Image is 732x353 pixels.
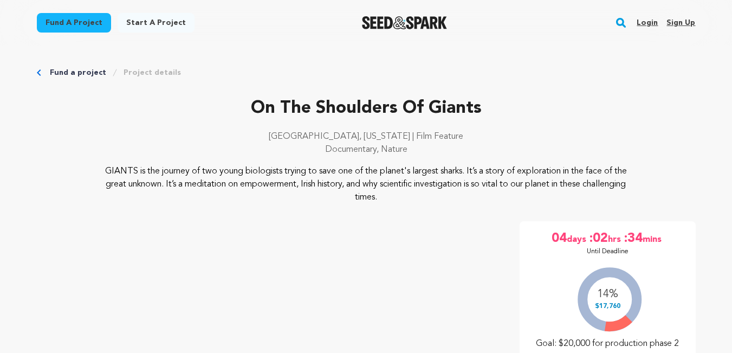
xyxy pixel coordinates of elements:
[102,165,630,204] p: GIANTS is the journey of two young biologists trying to save one of the planet's largest sharks. ...
[37,130,696,143] p: [GEOGRAPHIC_DATA], [US_STATE] | Film Feature
[637,14,658,31] a: Login
[666,14,695,31] a: Sign up
[623,230,643,247] span: :34
[50,67,106,78] a: Fund a project
[37,67,696,78] div: Breadcrumb
[587,247,629,256] p: Until Deadline
[118,13,195,33] a: Start a project
[124,67,181,78] a: Project details
[37,13,111,33] a: Fund a project
[37,143,696,156] p: Documentary, Nature
[643,230,664,247] span: mins
[567,230,588,247] span: days
[588,230,608,247] span: :02
[608,230,623,247] span: hrs
[362,16,447,29] a: Seed&Spark Homepage
[552,230,567,247] span: 04
[37,95,696,121] p: On The Shoulders Of Giants
[362,16,447,29] img: Seed&Spark Logo Dark Mode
